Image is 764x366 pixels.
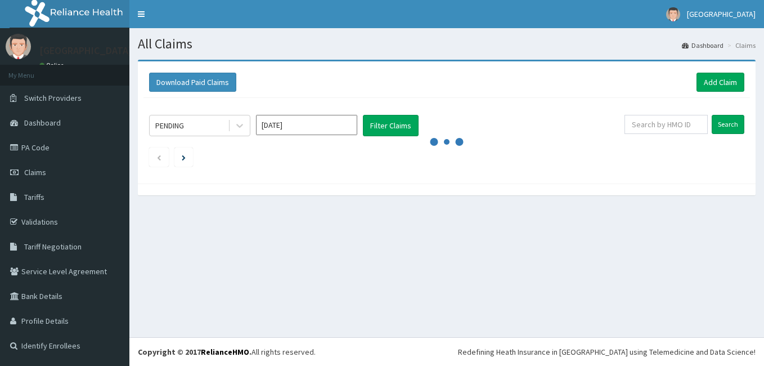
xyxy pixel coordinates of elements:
span: Tariff Negotiation [24,242,82,252]
span: Tariffs [24,192,44,202]
input: Search [712,115,744,134]
img: User Image [666,7,680,21]
input: Select Month and Year [256,115,357,135]
img: User Image [6,34,31,59]
strong: Copyright © 2017 . [138,347,251,357]
div: Redefining Heath Insurance in [GEOGRAPHIC_DATA] using Telemedicine and Data Science! [458,346,756,358]
a: Add Claim [696,73,744,92]
a: Dashboard [682,41,723,50]
a: Next page [182,152,186,162]
span: Claims [24,167,46,177]
a: RelianceHMO [201,347,249,357]
button: Download Paid Claims [149,73,236,92]
span: Dashboard [24,118,61,128]
div: PENDING [155,120,184,131]
p: [GEOGRAPHIC_DATA] [39,46,132,56]
a: Previous page [156,152,161,162]
svg: audio-loading [430,125,464,159]
span: Switch Providers [24,93,82,103]
a: Online [39,61,66,69]
input: Search by HMO ID [624,115,708,134]
h1: All Claims [138,37,756,51]
span: [GEOGRAPHIC_DATA] [687,9,756,19]
li: Claims [725,41,756,50]
button: Filter Claims [363,115,419,136]
footer: All rights reserved. [129,337,764,366]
